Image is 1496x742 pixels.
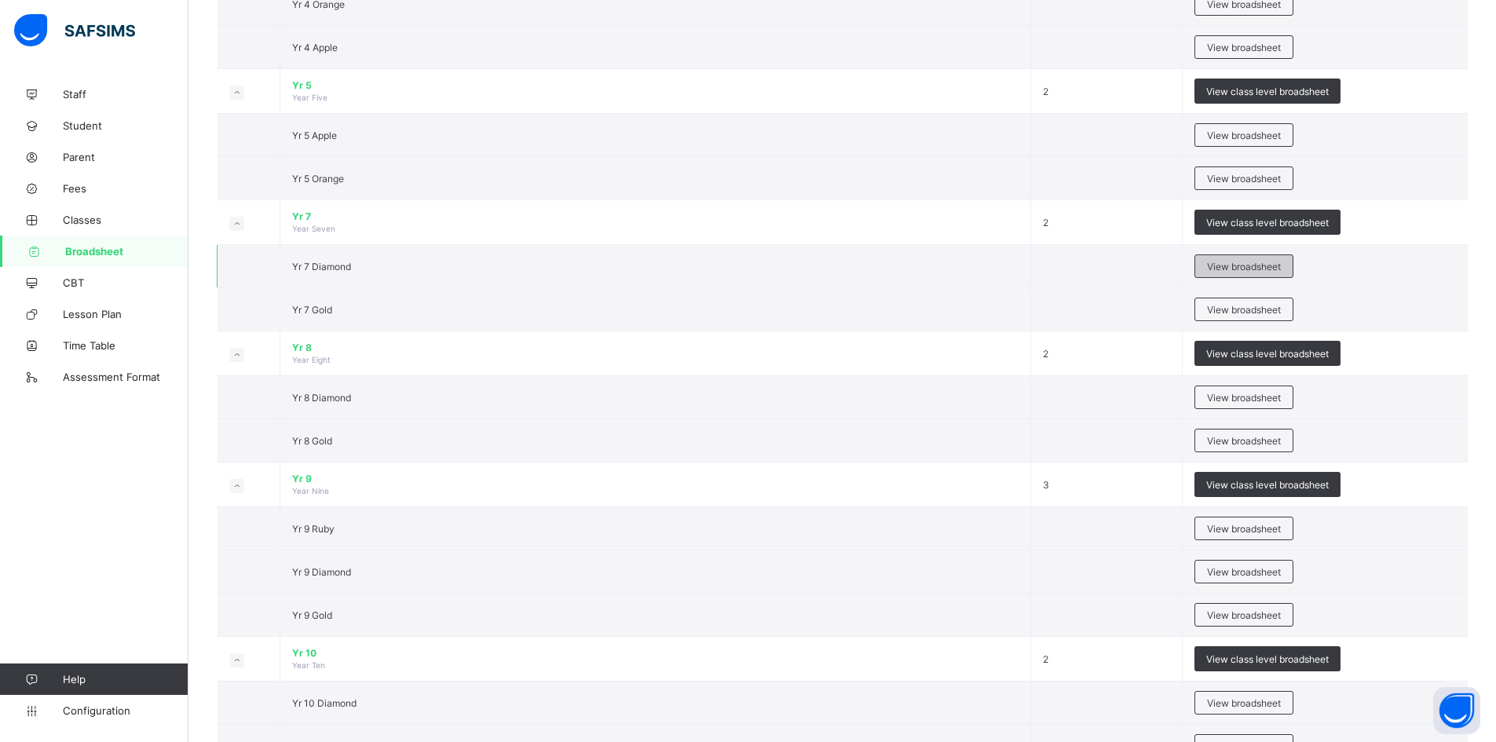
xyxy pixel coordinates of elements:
[292,224,335,233] span: Year Seven
[1194,79,1341,90] a: View class level broadsheet
[1207,392,1281,404] span: View broadsheet
[292,173,344,185] span: Yr 5 Orange
[1194,123,1293,135] a: View broadsheet
[1194,341,1341,353] a: View class level broadsheet
[292,566,351,578] span: Yr 9 Diamond
[292,42,338,53] span: Yr 4 Apple
[1207,609,1281,621] span: View broadsheet
[292,355,331,364] span: Year Eight
[1207,304,1281,316] span: View broadsheet
[1194,429,1293,440] a: View broadsheet
[292,261,351,272] span: Yr 7 Diamond
[292,435,332,447] span: Yr 8 Gold
[292,697,357,709] span: Yr 10 Diamond
[1043,479,1049,491] span: 3
[63,151,188,163] span: Parent
[63,88,188,101] span: Staff
[1194,603,1293,615] a: View broadsheet
[1207,173,1281,185] span: View broadsheet
[1043,217,1048,228] span: 2
[1043,86,1048,97] span: 2
[1194,386,1293,397] a: View broadsheet
[1207,566,1281,578] span: View broadsheet
[63,673,188,685] span: Help
[14,14,135,47] img: safsims
[1194,472,1341,484] a: View class level broadsheet
[1207,435,1281,447] span: View broadsheet
[1194,254,1293,266] a: View broadsheet
[292,392,351,404] span: Yr 8 Diamond
[1433,687,1480,734] button: Open asap
[292,660,325,670] span: Year Ten
[292,93,327,102] span: Year Five
[1194,646,1341,658] a: View class level broadsheet
[1194,298,1293,309] a: View broadsheet
[1207,130,1281,141] span: View broadsheet
[292,79,1019,91] span: Yr 5
[292,210,1019,222] span: Yr 7
[1043,653,1048,665] span: 2
[292,486,329,495] span: Year Nine
[1194,691,1293,703] a: View broadsheet
[63,119,188,132] span: Student
[1194,517,1293,528] a: View broadsheet
[63,276,188,289] span: CBT
[1207,261,1281,272] span: View broadsheet
[292,342,1019,353] span: Yr 8
[1194,166,1293,178] a: View broadsheet
[292,304,332,316] span: Yr 7 Gold
[1207,42,1281,53] span: View broadsheet
[63,339,188,352] span: Time Table
[1194,35,1293,47] a: View broadsheet
[1207,523,1281,535] span: View broadsheet
[65,245,188,258] span: Broadsheet
[63,704,188,717] span: Configuration
[1206,86,1329,97] span: View class level broadsheet
[292,130,337,141] span: Yr 5 Apple
[1206,653,1329,665] span: View class level broadsheet
[292,647,1019,659] span: Yr 10
[63,214,188,226] span: Classes
[1043,348,1048,360] span: 2
[1194,210,1341,221] a: View class level broadsheet
[292,473,1019,484] span: Yr 9
[1207,697,1281,709] span: View broadsheet
[1206,217,1329,228] span: View class level broadsheet
[63,182,188,195] span: Fees
[1206,348,1329,360] span: View class level broadsheet
[63,308,188,320] span: Lesson Plan
[292,523,335,535] span: Yr 9 Ruby
[1194,560,1293,572] a: View broadsheet
[63,371,188,383] span: Assessment Format
[1206,479,1329,491] span: View class level broadsheet
[292,609,332,621] span: Yr 9 Gold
